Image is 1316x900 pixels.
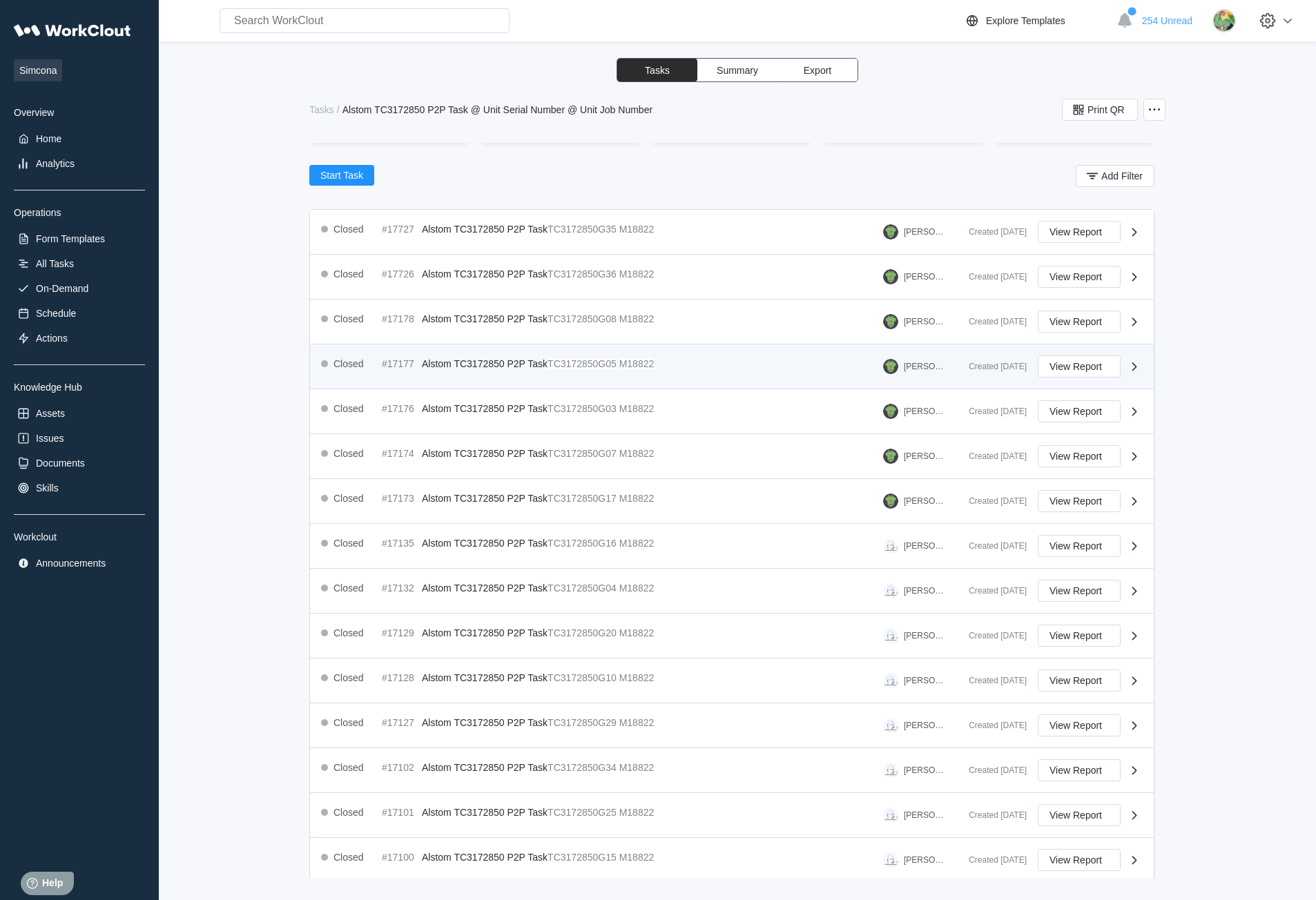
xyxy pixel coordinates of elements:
span: View Report [1049,541,1102,551]
div: Created [DATE] [958,676,1027,685]
button: View Report [1038,714,1121,736]
div: Actions [36,333,68,344]
div: [PERSON_NAME] [904,272,947,282]
button: View Report [1038,490,1121,512]
img: gator.png [883,359,898,374]
mark: TC3172850G29 [548,717,617,728]
div: #17176 [382,403,416,414]
img: clout-09.png [883,628,898,643]
img: clout-09.png [883,538,898,554]
div: Closed [333,448,364,459]
div: #17102 [382,762,416,773]
span: Alstom TC3172850 P2P Task [422,672,548,683]
div: Documents [36,458,85,469]
mark: M18822 [619,762,655,773]
div: Created [DATE] [958,855,1027,865]
img: gator.png [883,404,898,419]
span: View Report [1049,586,1102,596]
div: Overview [14,107,145,118]
button: Tasks [617,59,697,81]
button: Print QR [1062,99,1138,121]
div: Closed [333,224,364,235]
img: clout-09.png [883,852,898,868]
div: #17173 [382,493,416,504]
a: Assets [14,404,145,423]
mark: TC3172850G16 [548,538,617,549]
img: clout-09.png [883,763,898,778]
div: [PERSON_NAME] [904,541,947,551]
mark: TC3172850G36 [548,268,617,280]
a: Closed#17127Alstom TC3172850 P2P TaskTC3172850G29M18822[PERSON_NAME]Created [DATE]View Report [310,703,1154,748]
div: #17127 [382,717,416,728]
div: #17726 [382,268,416,280]
div: [PERSON_NAME] [904,317,947,326]
a: All Tasks [14,254,145,273]
span: Tasks [645,66,670,75]
span: Export [804,66,831,75]
div: Created [DATE] [958,317,1027,326]
span: Alstom TC3172850 P2P Task [422,448,548,459]
div: Operations [14,207,145,218]
span: View Report [1049,810,1102,820]
img: gator.png [883,493,898,509]
mark: M18822 [619,268,655,280]
mark: TC3172850G25 [548,807,617,818]
a: Home [14,129,145,148]
a: Announcements [14,554,145,573]
div: [PERSON_NAME] [904,362,947,371]
a: Skills [14,478,145,498]
span: View Report [1049,317,1102,326]
mark: M18822 [619,717,655,728]
div: Created [DATE] [958,496,1027,506]
mark: M18822 [619,358,655,369]
span: View Report [1049,631,1102,640]
span: Summary [717,66,758,75]
button: View Report [1038,311,1121,333]
mark: M18822 [619,538,655,549]
span: View Report [1049,765,1102,775]
span: View Report [1049,855,1102,865]
span: View Report [1049,451,1102,461]
a: Actions [14,329,145,348]
mark: TC3172850G35 [548,224,617,235]
span: View Report [1049,227,1102,237]
span: View Report [1049,407,1102,416]
mark: M18822 [619,403,655,414]
a: Closed#17101Alstom TC3172850 P2P TaskTC3172850G25M18822[PERSON_NAME]Created [DATE]View Report [310,793,1154,838]
div: #17128 [382,672,416,683]
span: Alstom TC3172850 P2P Task [422,583,548,594]
div: / [337,104,340,115]
mark: M18822 [619,313,655,324]
button: Summary [697,59,777,81]
div: Issues [36,433,64,444]
mark: TC3172850G07 [548,448,617,459]
div: Closed [333,403,364,414]
div: [PERSON_NAME] [904,496,947,506]
img: clout-09.png [883,718,898,733]
div: Alstom TC3172850 P2P Task @ Unit Serial Number @ Unit Job Number [342,104,652,115]
div: Closed [333,627,364,638]
span: View Report [1049,496,1102,506]
input: Search WorkClout [220,8,510,33]
span: Start Task [320,170,363,180]
div: On-Demand [36,283,88,294]
div: Created [DATE] [958,765,1027,775]
a: Closed#17727Alstom TC3172850 P2P TaskTC3172850G35M18822[PERSON_NAME]Created [DATE]View Report [310,210,1154,255]
button: View Report [1038,804,1121,826]
span: Alstom TC3172850 P2P Task [422,313,548,324]
a: Closed#17129Alstom TC3172850 P2P TaskTC3172850G20M18822[PERSON_NAME]Created [DATE]View Report [310,614,1154,658]
span: Alstom TC3172850 P2P Task [422,224,548,235]
img: gator.png [883,449,898,464]
img: clout-09.png [883,808,898,823]
a: Tasks [309,104,337,115]
button: Start Task [309,165,374,186]
button: View Report [1038,221,1121,243]
div: All Tasks [36,258,74,269]
span: Print QR [1087,105,1125,115]
span: Alstom TC3172850 P2P Task [422,403,548,414]
div: Created [DATE] [958,721,1027,730]
div: Created [DATE] [958,541,1027,551]
div: Created [DATE] [958,810,1027,820]
a: On-Demand [14,279,145,298]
